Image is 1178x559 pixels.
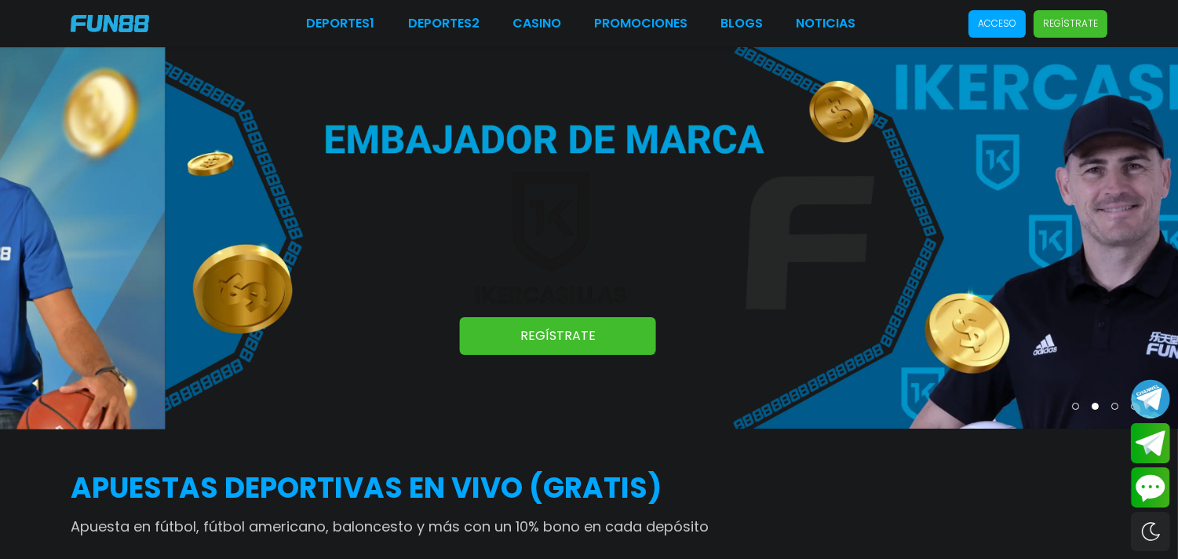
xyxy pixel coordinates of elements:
[1131,378,1170,419] button: Join telegram channel
[1043,16,1098,31] p: Regístrate
[71,516,1107,537] p: Apuesta en fútbol, fútbol americano, baloncesto y más con un 10% bono en cada depósito
[978,16,1016,31] p: Acceso
[71,15,149,32] img: Company Logo
[1131,467,1170,508] button: Contact customer service
[71,467,1107,510] h2: APUESTAS DEPORTIVAS EN VIVO (gratis)
[408,14,480,33] a: Deportes2
[796,14,855,33] a: NOTICIAS
[512,14,561,33] a: CASINO
[594,14,687,33] a: Promociones
[1131,512,1170,551] div: Switch theme
[460,317,656,355] a: Regístrate
[720,14,763,33] a: BLOGS
[307,14,375,33] a: Deportes1
[1131,423,1170,464] button: Join telegram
